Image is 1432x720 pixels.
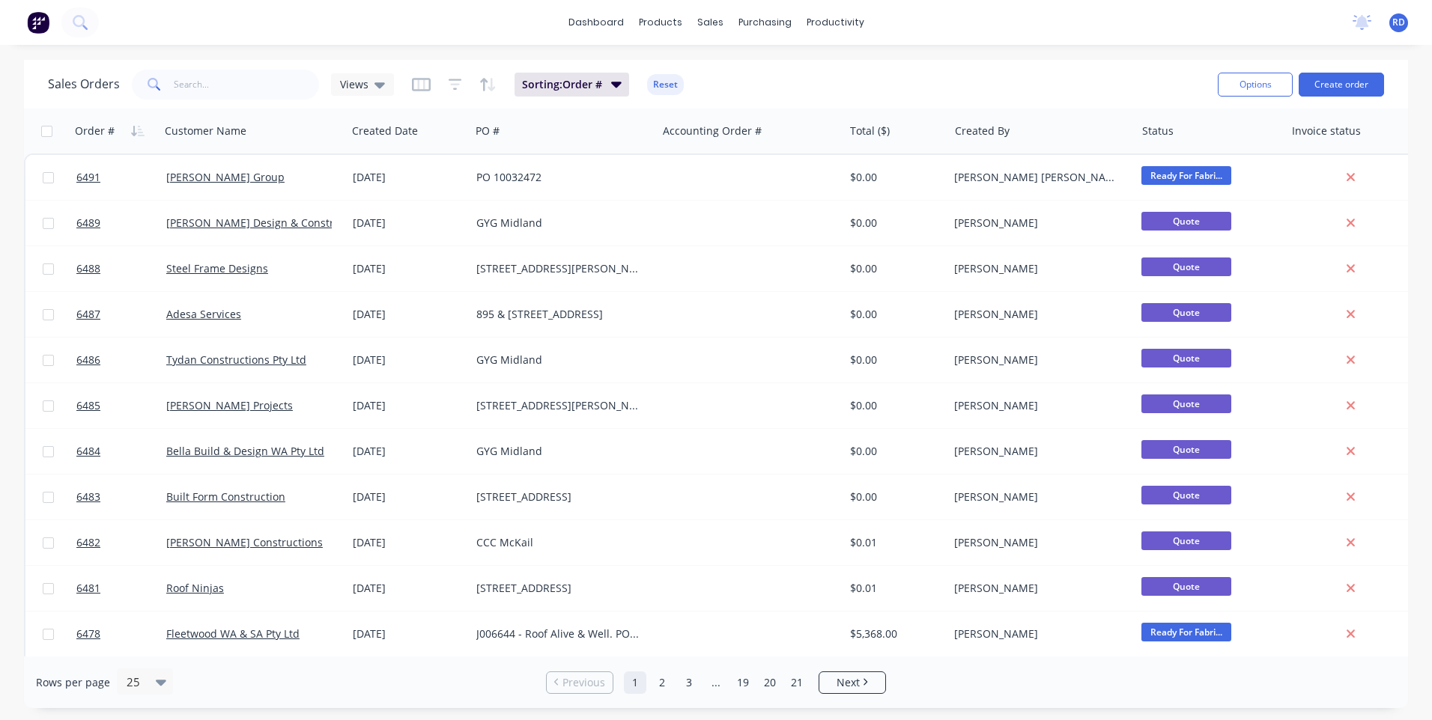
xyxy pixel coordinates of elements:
[1141,531,1231,550] span: Quote
[1141,577,1231,596] span: Quote
[166,170,285,184] a: [PERSON_NAME] Group
[352,123,418,138] div: Created Date
[174,70,320,100] input: Search...
[1392,16,1405,29] span: RD
[76,353,100,367] span: 6486
[75,123,115,138] div: Order #
[76,383,166,428] a: 6485
[476,535,643,550] div: CCC McKail
[166,535,323,549] a: [PERSON_NAME] Constructions
[850,398,938,413] div: $0.00
[353,581,464,596] div: [DATE]
[340,76,368,92] span: Views
[76,261,100,276] span: 6488
[476,398,643,413] div: [STREET_ADDRESS][PERSON_NAME]
[1299,73,1384,97] button: Create order
[690,11,731,34] div: sales
[955,123,1010,138] div: Created By
[27,11,49,34] img: Factory
[166,353,306,367] a: Tydan Constructions Pty Ltd
[1141,303,1231,322] span: Quote
[1141,486,1231,504] span: Quote
[476,489,643,504] div: [STREET_ADDRESS]
[561,11,631,34] a: dashboard
[647,74,684,95] button: Reset
[76,292,166,337] a: 6487
[837,675,860,690] span: Next
[353,353,464,367] div: [DATE]
[954,581,1120,596] div: [PERSON_NAME]
[76,444,100,459] span: 6484
[76,520,166,565] a: 6482
[850,353,938,367] div: $0.00
[1141,349,1231,367] span: Quote
[76,489,100,504] span: 6483
[850,489,938,504] div: $0.00
[76,170,100,185] span: 6491
[476,353,643,367] div: GYG Midland
[850,626,938,641] div: $5,368.00
[166,398,293,412] a: [PERSON_NAME] Projects
[850,216,938,231] div: $0.00
[476,307,643,322] div: 895 & [STREET_ADDRESS]
[36,675,110,690] span: Rows per page
[476,216,643,231] div: GYG Midland
[166,489,285,504] a: Built Form Construction
[353,535,464,550] div: [DATE]
[76,566,166,611] a: 6481
[850,123,890,138] div: Total ($)
[731,11,799,34] div: purchasing
[850,261,938,276] div: $0.00
[954,535,1120,550] div: [PERSON_NAME]
[76,611,166,656] a: 6478
[76,429,166,474] a: 6484
[954,353,1120,367] div: [PERSON_NAME]
[522,77,602,92] span: Sorting: Order #
[624,671,646,694] a: Page 1 is your current page
[76,155,166,200] a: 6491
[1141,212,1231,231] span: Quote
[166,626,300,641] a: Fleetwood WA & SA Pty Ltd
[547,675,613,690] a: Previous page
[1141,623,1231,641] span: Ready For Fabri...
[76,535,100,550] span: 6482
[678,671,700,694] a: Page 3
[705,671,727,694] a: Jump forward
[166,261,268,275] a: Steel Frame Designs
[476,444,643,459] div: GYG Midland
[850,170,938,185] div: $0.00
[476,626,643,641] div: J006644 - Roof Alive & Well. PO256744
[76,398,100,413] span: 6485
[954,398,1120,413] div: [PERSON_NAME]
[476,261,643,276] div: [STREET_ADDRESS][PERSON_NAME]
[1142,123,1174,138] div: Status
[76,216,100,231] span: 6489
[954,307,1120,322] div: [PERSON_NAME]
[166,216,365,230] a: [PERSON_NAME] Design & Construction
[799,11,872,34] div: productivity
[48,77,120,91] h1: Sales Orders
[76,581,100,596] span: 6481
[1141,166,1231,185] span: Ready For Fabri...
[954,216,1120,231] div: [PERSON_NAME]
[850,535,938,550] div: $0.01
[954,261,1120,276] div: [PERSON_NAME]
[476,581,643,596] div: [STREET_ADDRESS]
[850,581,938,596] div: $0.01
[663,123,762,138] div: Accounting Order #
[1218,73,1293,97] button: Options
[353,170,464,185] div: [DATE]
[353,626,464,641] div: [DATE]
[353,261,464,276] div: [DATE]
[631,11,690,34] div: products
[786,671,808,694] a: Page 21
[850,444,938,459] div: $0.00
[1141,257,1231,276] span: Quote
[1141,440,1231,459] span: Quote
[954,444,1120,459] div: [PERSON_NAME]
[353,216,464,231] div: [DATE]
[540,671,892,694] ul: Pagination
[76,307,100,322] span: 6487
[76,475,166,519] a: 6483
[353,398,464,413] div: [DATE]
